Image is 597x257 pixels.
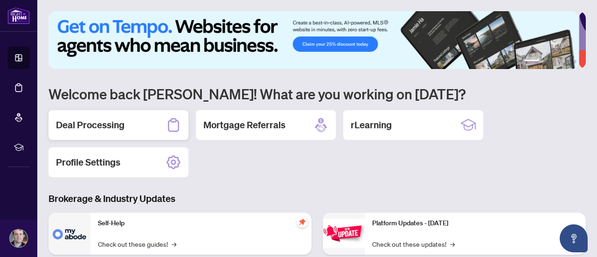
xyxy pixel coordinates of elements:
h3: Brokerage & Industry Updates [49,192,586,205]
button: 2 [543,60,547,63]
a: Check out these guides!→ [98,239,176,249]
button: 3 [550,60,554,63]
img: Slide 0 [49,11,579,69]
h2: Profile Settings [56,156,120,169]
img: Platform Updates - June 23, 2025 [323,219,365,248]
button: Open asap [560,224,588,252]
h2: Mortgage Referrals [203,118,285,132]
button: 6 [573,60,576,63]
h2: Deal Processing [56,118,125,132]
span: → [172,239,176,249]
button: 4 [558,60,562,63]
img: Self-Help [49,213,90,255]
a: Check out these updates!→ [372,239,455,249]
img: logo [7,7,30,24]
h1: Welcome back [PERSON_NAME]! What are you working on [DATE]? [49,85,586,103]
button: 5 [565,60,569,63]
h2: rLearning [351,118,392,132]
img: Profile Icon [10,229,28,247]
button: 1 [524,60,539,63]
span: → [450,239,455,249]
p: Self-Help [98,218,304,229]
span: pushpin [297,216,308,228]
p: Platform Updates - [DATE] [372,218,578,229]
